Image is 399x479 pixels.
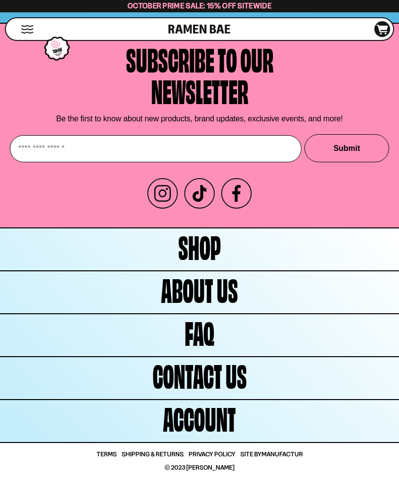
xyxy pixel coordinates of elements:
h4: Subscribe to our newsletter [126,43,273,106]
a: Privacy Policy [189,451,235,458]
button: Submit [304,135,389,163]
button: Mobile Menu Trigger [21,26,34,34]
span: Site By [240,451,303,458]
a: Manufactur [262,450,303,458]
span: FAQ [185,316,214,348]
a: Shipping & Returns [122,451,184,458]
span: Account [163,402,236,434]
span: October Prime Sale: 15% off Sitewide [128,1,271,11]
p: Be the first to know about new products, brand updates, exclusive events, and more! [56,114,343,124]
span: Shop [178,230,221,262]
span: © 2023 [PERSON_NAME] [165,465,234,471]
span: Contact Us [153,359,247,391]
span: About Us [161,273,238,305]
input: Enter your email [10,136,301,163]
a: Terms [97,451,117,458]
